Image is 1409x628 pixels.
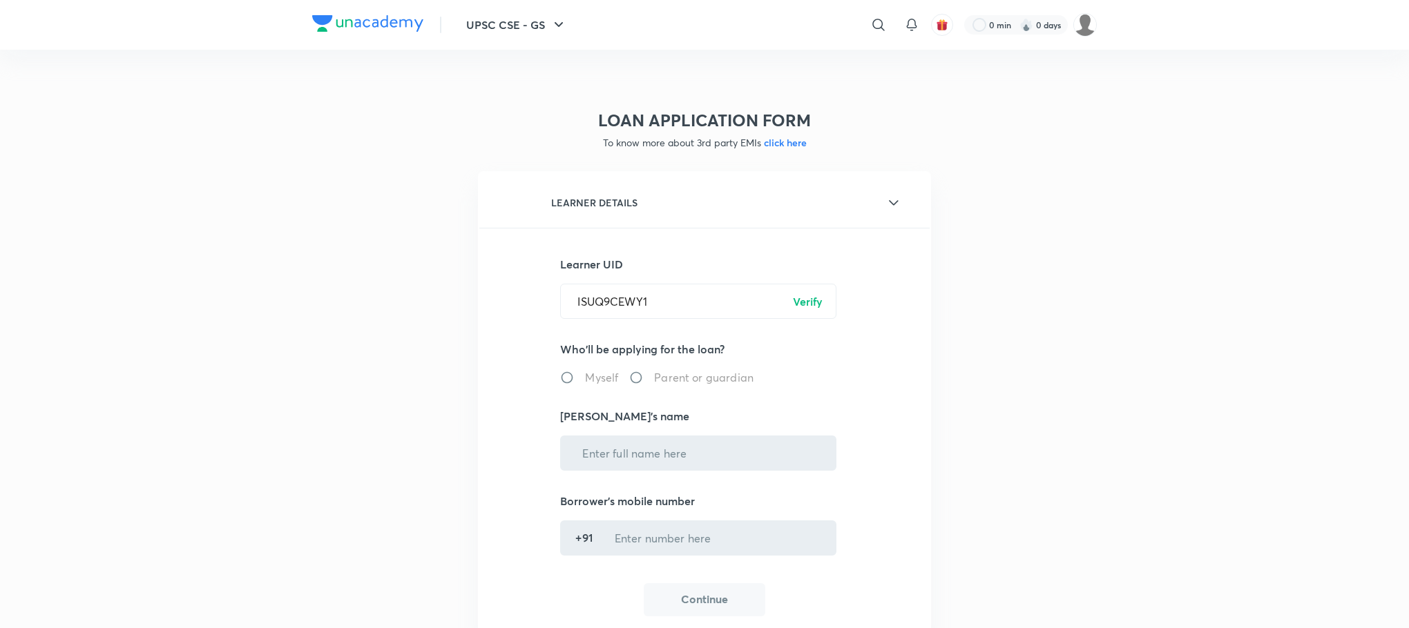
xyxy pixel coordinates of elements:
p: [PERSON_NAME]'s name [560,408,848,424]
input: Enter UID here [561,284,836,319]
p: Verify [793,293,823,310]
span: click here [761,136,807,149]
input: Enter full name here [566,435,831,471]
button: UPSC CSE - GS [458,11,575,39]
img: Company Logo [312,15,423,32]
p: Borrower's mobile number [560,493,848,509]
button: avatar [931,14,953,36]
h6: LEARNER DETAILS [551,195,638,210]
a: Company Logo [312,15,423,35]
h3: LOAN APPLICATION FORM [478,110,931,130]
input: Enter number here [598,520,832,556]
img: streak [1019,18,1033,32]
img: avatar [936,19,948,31]
span: Parent or guardian [654,369,754,386]
button: Continue [644,583,765,616]
p: Who'll be applying for the loan? [560,341,848,357]
p: +91 [575,529,592,546]
p: Learner UID [560,256,848,273]
span: To know more about 3rd party EMIs [603,136,807,149]
span: Myself [585,369,618,386]
img: Pranesh [1073,13,1097,37]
